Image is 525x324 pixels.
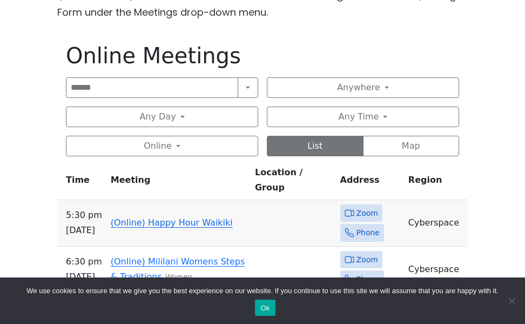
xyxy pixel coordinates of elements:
[255,300,275,316] button: Ok
[165,273,192,281] small: Women
[66,269,102,285] span: [DATE]
[66,223,102,238] span: [DATE]
[111,217,233,228] a: (Online) Happy Hour Waikiki
[106,165,251,200] th: Meeting
[66,208,102,223] span: 5:30 PM
[267,107,459,127] button: Any Time
[66,107,258,127] button: Any Day
[66,43,459,69] h1: Online Meetings
[356,226,380,240] span: Phone
[66,136,258,156] button: Online
[66,77,238,98] input: Search
[356,253,378,267] span: Zoom
[57,165,106,200] th: Time
[336,165,404,200] th: Address
[404,247,468,293] td: Cyberspace
[267,136,364,156] button: List
[66,254,102,269] span: 6:30 PM
[356,207,378,220] span: Zoom
[506,295,517,306] span: No
[404,200,468,247] td: Cyberspace
[251,165,336,200] th: Location / Group
[238,77,258,98] button: Search
[26,286,498,296] span: We use cookies to ensure that we give you the best experience on our website. If you continue to ...
[404,165,468,200] th: Region
[363,136,460,156] button: Map
[111,256,245,282] a: (Online) Mililani Womens Steps & Traditions
[267,77,459,98] button: Anywhere
[356,273,380,286] span: Phone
